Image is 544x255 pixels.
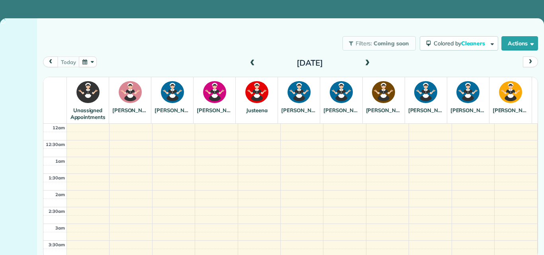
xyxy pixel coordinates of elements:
span: 3am [55,225,65,231]
span: 2:30am [49,208,65,214]
img: J [245,81,268,103]
span: 12:30am [46,142,65,147]
th: [PERSON_NAME] [109,77,151,124]
span: Filters: [356,40,372,47]
th: Justeena [236,77,278,124]
th: [PERSON_NAME] [194,77,236,124]
img: LS [288,81,311,103]
span: 1am [55,158,65,164]
span: Colored by [434,40,488,47]
th: [PERSON_NAME] [447,77,489,124]
th: [PERSON_NAME] [151,77,194,124]
th: [PERSON_NAME] [489,77,531,124]
img: J [203,81,226,103]
img: W [499,81,522,103]
button: next [523,56,538,67]
span: 1:30am [49,175,65,181]
th: [PERSON_NAME] [320,77,362,124]
span: Coming soon [374,40,409,47]
img: LW [330,81,353,103]
th: [PERSON_NAME] [278,77,320,124]
h2: [DATE] [260,58,360,67]
button: prev [43,56,58,67]
span: 3:30am [49,242,65,247]
span: 2am [55,192,65,197]
img: S [456,81,479,103]
button: today [57,56,79,67]
button: Actions [501,36,538,51]
img: ! [76,81,100,103]
img: N [372,81,395,103]
span: Cleaners [461,40,487,47]
th: [PERSON_NAME] [405,77,447,124]
button: Colored byCleaners [420,36,498,51]
th: [PERSON_NAME] [362,77,405,124]
img: R [414,81,437,103]
img: B [161,81,184,103]
th: Unassigned Appointments [67,77,109,124]
img: A [119,81,142,103]
span: 12am [53,125,65,130]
